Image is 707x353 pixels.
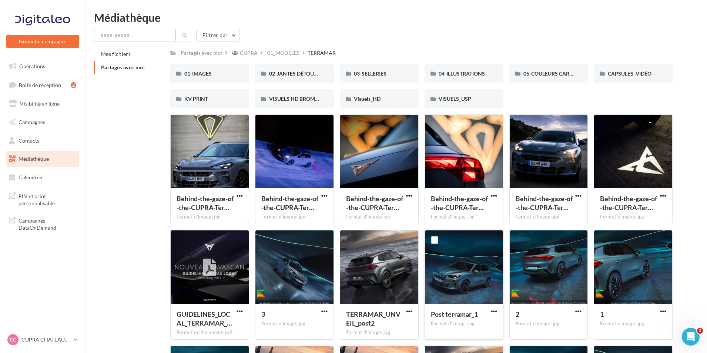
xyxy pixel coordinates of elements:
span: Mes fichiers [101,51,131,57]
div: Format d'image: jpg [516,320,582,327]
div: Format d'image: jpg [431,214,497,220]
span: VISUELS_USP [439,96,471,102]
span: Behind-the-gaze-of-the-CUPRA-Terramar_06_HQ [346,194,403,212]
span: Behind-the-gaze-of-the-CUPRA-Terramar_04_HQ [431,194,488,212]
span: CAPSULES_VIDÉO [608,70,651,77]
a: Opérations [4,59,81,74]
div: Format d'image: jpg [177,214,243,220]
a: Calendrier [4,170,81,185]
span: Calendrier [19,174,43,180]
a: Médiathèque [4,151,81,167]
div: Format d'image: jpg [346,329,412,336]
span: VISUELS HD BROMURES [269,96,328,102]
span: 3 [261,310,265,318]
span: Post terramar_1 [431,310,478,318]
span: Opérations [19,63,45,69]
div: TERRAMAR [308,49,336,57]
span: Behind-the-gaze-of-the-CUPRA-Terramar_03_HQ [261,194,318,212]
div: Format d'image: jpg [261,214,328,220]
span: Behind-the-gaze-of-the-CUPRA-Terramar_02_HQ [177,194,234,212]
div: Format d'image: jpg [600,214,666,220]
span: 03-SELLERIES [354,70,386,77]
span: PLV et print personnalisable [19,191,76,207]
div: Format d'image: jpg [600,320,666,327]
span: Behind-the-gaze-of-the-CUPRA-Terramar_05_HQ [600,194,657,212]
div: Partagés avec moi [181,49,222,57]
span: 2 [516,310,519,318]
div: Format d'image: jpg [261,320,328,327]
div: Médiathèque [94,12,698,23]
p: CUPRA CHATEAUROUX [21,336,71,343]
span: TERRAMAR_UNVEIL_post2 [346,310,401,327]
div: Format d'image: jpg [431,320,497,327]
div: CUPRA [240,49,258,57]
a: PLV et print personnalisable [4,188,81,210]
span: Campagnes [19,119,45,125]
span: Partagés avec moi [101,64,145,70]
a: CC CUPRA CHATEAUROUX [6,333,79,347]
a: Campagnes [4,114,81,130]
span: Campagnes DataOnDemand [19,216,76,232]
button: Nouvelle campagne [6,35,79,48]
span: Visibilité en ligne [20,100,60,107]
div: Format du document: pdf [177,329,243,336]
div: Format d'image: jpg [346,214,412,220]
span: GUIDELINES_LOCAL_TERRAMAR_2024.pdf [177,310,232,327]
div: 2 [71,82,76,88]
div: Format d'image: jpg [516,214,582,220]
span: Contacts [19,137,39,143]
span: 2 [697,328,703,334]
span: 02-JANTES DÉTOURÉES [269,70,326,77]
a: Campagnes DataOnDemand [4,213,81,234]
span: 04-ILLUSTRATIONS [439,70,485,77]
span: KV PRINT [184,96,208,102]
div: 01_MODELES [267,49,299,57]
a: Contacts [4,133,81,149]
iframe: Intercom live chat [682,328,700,346]
span: Visuels_HD [354,96,381,102]
a: Boîte de réception2 [4,77,81,93]
button: Filtrer par [196,29,240,41]
span: Médiathèque [19,156,49,162]
a: Visibilité en ligne [4,96,81,111]
span: 1 [600,310,604,318]
span: 05-COULEURS CARROSSERIES [523,70,596,77]
span: 01-IMAGES [184,70,212,77]
span: Boîte de réception [19,81,61,88]
span: CC [10,336,16,343]
span: Behind-the-gaze-of-the-CUPRA-Terramar_01_HQ [516,194,573,212]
